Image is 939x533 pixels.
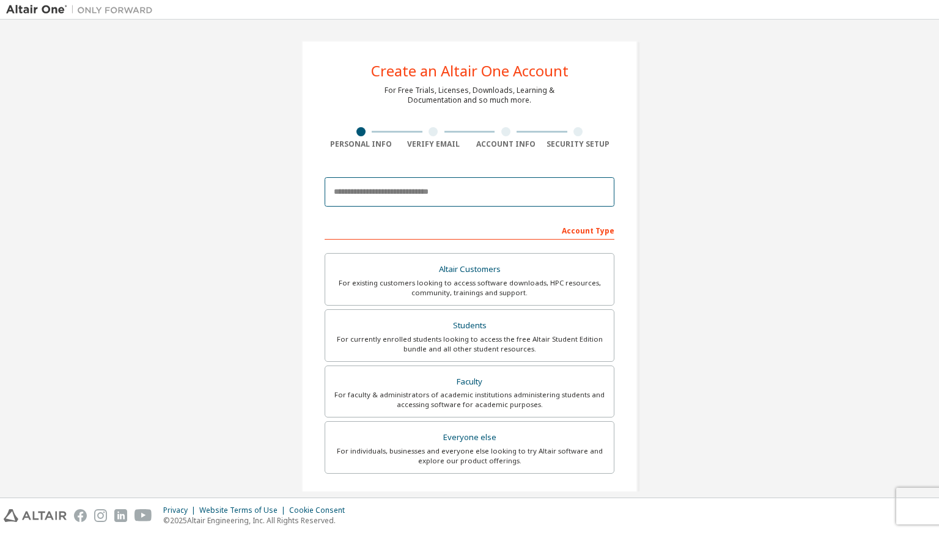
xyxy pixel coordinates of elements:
[163,515,352,526] p: © 2025 Altair Engineering, Inc. All Rights Reserved.
[114,509,127,522] img: linkedin.svg
[325,139,397,149] div: Personal Info
[325,220,614,240] div: Account Type
[134,509,152,522] img: youtube.svg
[74,509,87,522] img: facebook.svg
[333,446,606,466] div: For individuals, businesses and everyone else looking to try Altair software and explore our prod...
[333,429,606,446] div: Everyone else
[385,86,554,105] div: For Free Trials, Licenses, Downloads, Learning & Documentation and so much more.
[469,139,542,149] div: Account Info
[333,261,606,278] div: Altair Customers
[333,390,606,410] div: For faculty & administrators of academic institutions administering students and accessing softwa...
[199,505,289,515] div: Website Terms of Use
[333,334,606,354] div: For currently enrolled students looking to access the free Altair Student Edition bundle and all ...
[4,509,67,522] img: altair_logo.svg
[94,509,107,522] img: instagram.svg
[163,505,199,515] div: Privacy
[371,64,569,78] div: Create an Altair One Account
[333,278,606,298] div: For existing customers looking to access software downloads, HPC resources, community, trainings ...
[333,317,606,334] div: Students
[6,4,159,16] img: Altair One
[333,373,606,391] div: Faculty
[397,139,470,149] div: Verify Email
[542,139,615,149] div: Security Setup
[289,505,352,515] div: Cookie Consent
